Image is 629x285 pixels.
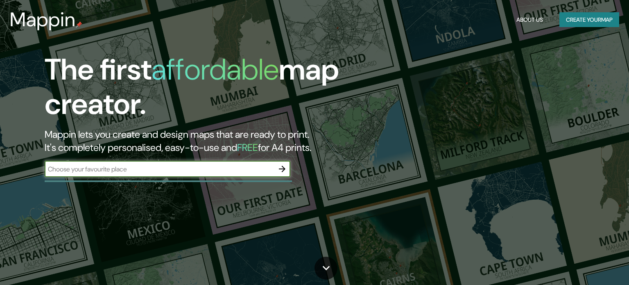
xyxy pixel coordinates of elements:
h1: The first map creator. [45,52,359,128]
h5: FREE [237,141,258,154]
h1: affordable [152,50,279,89]
button: Create yourmap [559,12,619,27]
img: mappin-pin [76,21,82,28]
h2: Mappin lets you create and design maps that are ready to print. It's completely personalised, eas... [45,128,359,154]
h3: Mappin [10,8,76,31]
button: About Us [513,12,546,27]
input: Choose your favourite place [45,164,274,174]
